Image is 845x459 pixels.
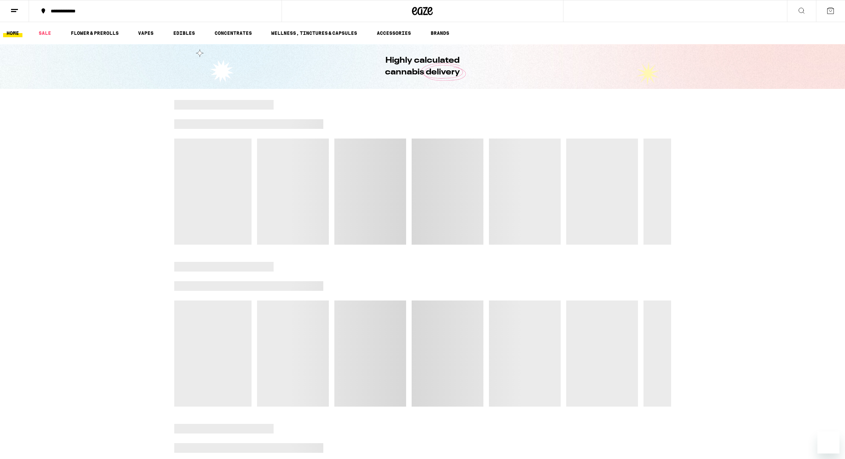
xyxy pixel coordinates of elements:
[67,29,122,37] a: FLOWER & PREROLLS
[135,29,157,37] a: VAPES
[211,29,255,37] a: CONCENTRATES
[427,29,453,37] a: BRANDS
[373,29,414,37] a: ACCESSORIES
[3,29,22,37] a: HOME
[817,431,839,453] iframe: Button to launch messaging window
[268,29,361,37] a: WELLNESS, TINCTURES & CAPSULES
[170,29,198,37] a: EDIBLES
[35,29,55,37] a: SALE
[366,55,480,78] h1: Highly calculated cannabis delivery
